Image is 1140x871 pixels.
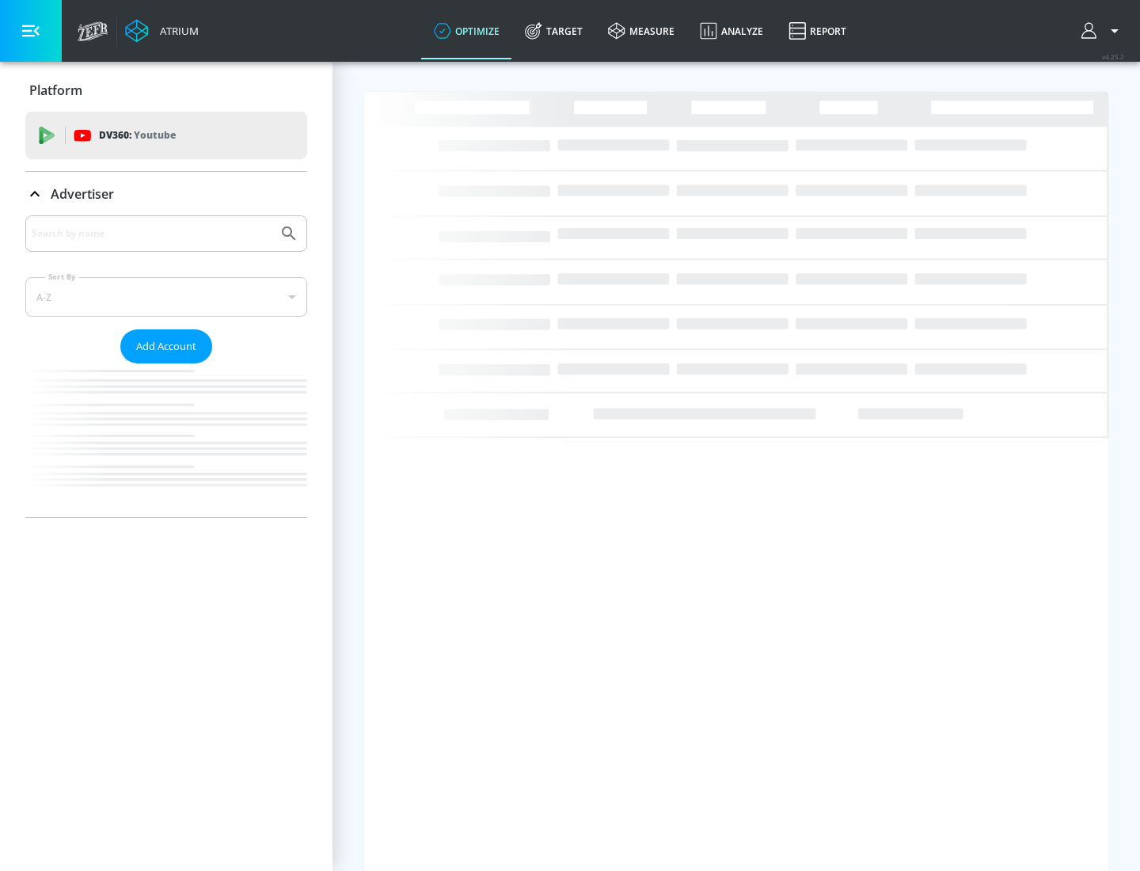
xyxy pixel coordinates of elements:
a: optimize [421,2,512,59]
div: Atrium [154,24,199,38]
input: Search by name [32,223,272,244]
span: Add Account [136,337,196,356]
a: Atrium [125,19,199,43]
div: DV360: Youtube [25,112,307,159]
label: Sort By [45,272,79,282]
p: Youtube [134,127,176,143]
a: measure [595,2,687,59]
nav: list of Advertiser [25,363,307,517]
a: Target [512,2,595,59]
div: Advertiser [25,215,307,517]
a: Analyze [687,2,776,59]
a: Report [776,2,859,59]
div: Platform [25,68,307,112]
span: v 4.25.2 [1102,52,1124,61]
p: Platform [29,82,82,99]
div: Advertiser [25,172,307,216]
div: A-Z [25,277,307,317]
p: DV360: [99,127,176,144]
button: Add Account [120,329,212,363]
p: Advertiser [51,185,114,203]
